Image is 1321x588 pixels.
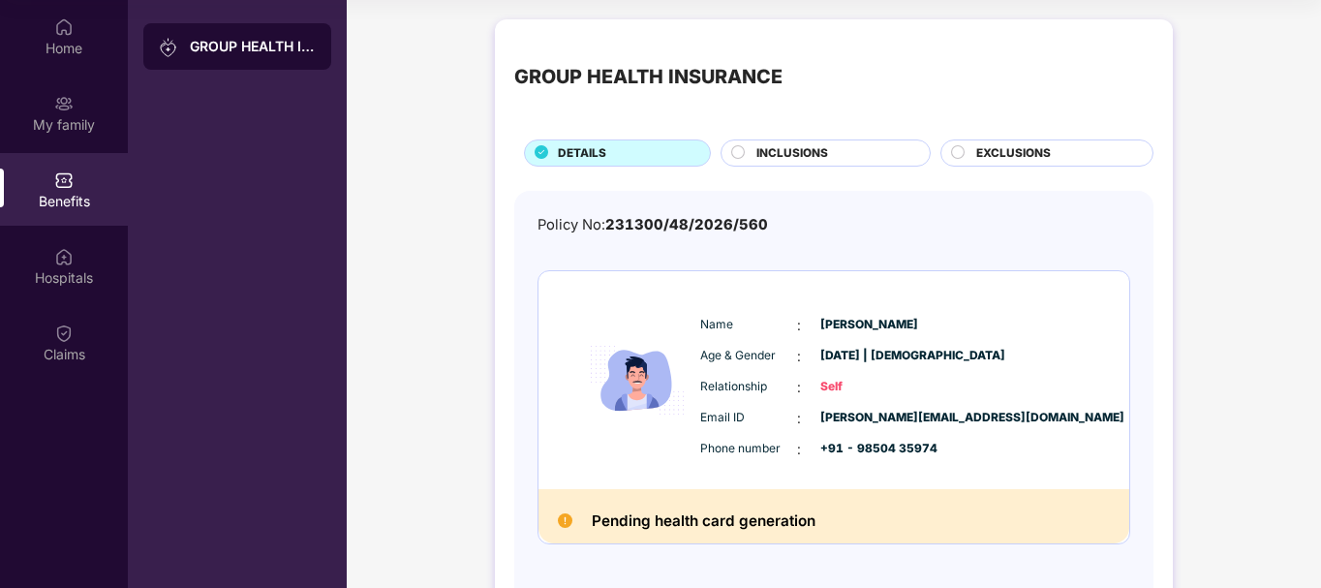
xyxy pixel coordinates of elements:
[820,440,917,458] span: +91 - 98504 35974
[54,247,74,266] img: svg+xml;base64,PHN2ZyBpZD0iSG9zcGl0YWxzIiB4bWxucz0iaHR0cDovL3d3dy53My5vcmcvMjAwMC9zdmciIHdpZHRoPS...
[538,214,768,236] div: Policy No:
[797,408,801,429] span: :
[756,144,828,163] span: INCLUSIONS
[700,316,797,334] span: Name
[159,38,178,57] img: svg+xml;base64,PHN2ZyB3aWR0aD0iMjAiIGhlaWdodD0iMjAiIHZpZXdCb3g9IjAgMCAyMCAyMCIgZmlsbD0ibm9uZSIgeG...
[54,324,74,343] img: svg+xml;base64,PHN2ZyBpZD0iQ2xhaW0iIHhtbG5zPSJodHRwOi8vd3d3LnczLm9yZy8yMDAwL3N2ZyIgd2lkdGg9IjIwIi...
[579,298,695,462] img: icon
[54,17,74,37] img: svg+xml;base64,PHN2ZyBpZD0iSG9tZSIgeG1sbnM9Imh0dHA6Ly93d3cudzMub3JnLzIwMDAvc3ZnIiB3aWR0aD0iMjAiIG...
[700,440,797,458] span: Phone number
[820,409,917,427] span: [PERSON_NAME][EMAIL_ADDRESS][DOMAIN_NAME]
[797,346,801,367] span: :
[605,216,768,233] span: 231300/48/2026/560
[558,144,606,163] span: DETAILS
[797,377,801,398] span: :
[700,347,797,365] span: Age & Gender
[797,315,801,336] span: :
[54,94,74,113] img: svg+xml;base64,PHN2ZyB3aWR0aD0iMjAiIGhlaWdodD0iMjAiIHZpZXdCb3g9IjAgMCAyMCAyMCIgZmlsbD0ibm9uZSIgeG...
[797,439,801,460] span: :
[820,378,917,396] span: Self
[558,513,572,528] img: Pending
[700,409,797,427] span: Email ID
[514,62,783,92] div: GROUP HEALTH INSURANCE
[54,170,74,190] img: svg+xml;base64,PHN2ZyBpZD0iQmVuZWZpdHMiIHhtbG5zPSJodHRwOi8vd3d3LnczLm9yZy8yMDAwL3N2ZyIgd2lkdGg9Ij...
[976,144,1051,163] span: EXCLUSIONS
[592,509,815,534] h2: Pending health card generation
[700,378,797,396] span: Relationship
[820,347,917,365] span: [DATE] | [DEMOGRAPHIC_DATA]
[820,316,917,334] span: [PERSON_NAME]
[190,37,316,56] div: GROUP HEALTH INSURANCE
